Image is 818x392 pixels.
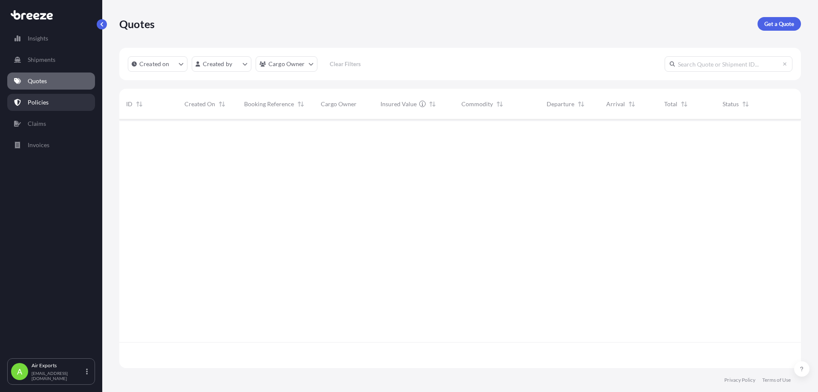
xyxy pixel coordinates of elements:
[723,100,739,108] span: Status
[119,17,155,31] p: Quotes
[322,57,369,71] button: Clear Filters
[184,100,215,108] span: Created On
[32,362,84,369] p: Air Exports
[606,100,625,108] span: Arrival
[7,94,95,111] a: Policies
[7,51,95,68] a: Shipments
[627,99,637,109] button: Sort
[762,377,791,383] a: Terms of Use
[576,99,586,109] button: Sort
[28,141,49,149] p: Invoices
[380,100,417,108] span: Insured Value
[7,115,95,132] a: Claims
[495,99,505,109] button: Sort
[461,100,493,108] span: Commodity
[7,73,95,90] a: Quotes
[665,56,792,72] input: Search Quote or Shipment ID...
[244,100,294,108] span: Booking Reference
[7,136,95,154] a: Invoices
[28,34,48,43] p: Insights
[192,56,251,72] button: createdBy Filter options
[28,77,47,85] p: Quotes
[28,119,46,128] p: Claims
[740,99,751,109] button: Sort
[724,377,755,383] a: Privacy Policy
[679,99,689,109] button: Sort
[268,60,305,68] p: Cargo Owner
[139,60,170,68] p: Created on
[134,99,144,109] button: Sort
[321,100,357,108] span: Cargo Owner
[7,30,95,47] a: Insights
[664,100,677,108] span: Total
[28,55,55,64] p: Shipments
[128,56,187,72] button: createdOn Filter options
[256,56,317,72] button: cargoOwner Filter options
[32,371,84,381] p: [EMAIL_ADDRESS][DOMAIN_NAME]
[296,99,306,109] button: Sort
[217,99,227,109] button: Sort
[758,17,801,31] a: Get a Quote
[330,60,361,68] p: Clear Filters
[203,60,233,68] p: Created by
[427,99,438,109] button: Sort
[764,20,794,28] p: Get a Quote
[126,100,132,108] span: ID
[17,367,22,376] span: A
[28,98,49,107] p: Policies
[547,100,574,108] span: Departure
